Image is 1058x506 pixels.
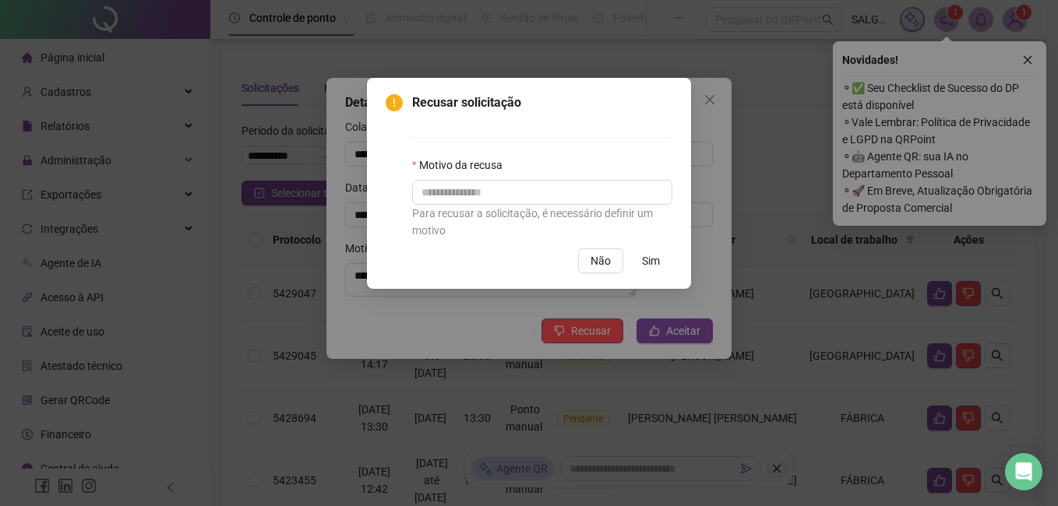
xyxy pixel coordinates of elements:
[642,252,660,269] span: Sim
[578,248,623,273] button: Não
[1005,453,1042,490] div: Open Intercom Messenger
[591,252,611,269] span: Não
[412,93,672,112] span: Recusar solicitação
[630,248,672,273] button: Sim
[412,205,672,239] div: Para recusar a solicitação, é necessário definir um motivo
[386,94,403,111] span: exclamation-circle
[412,156,513,174] label: Motivo da recusa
